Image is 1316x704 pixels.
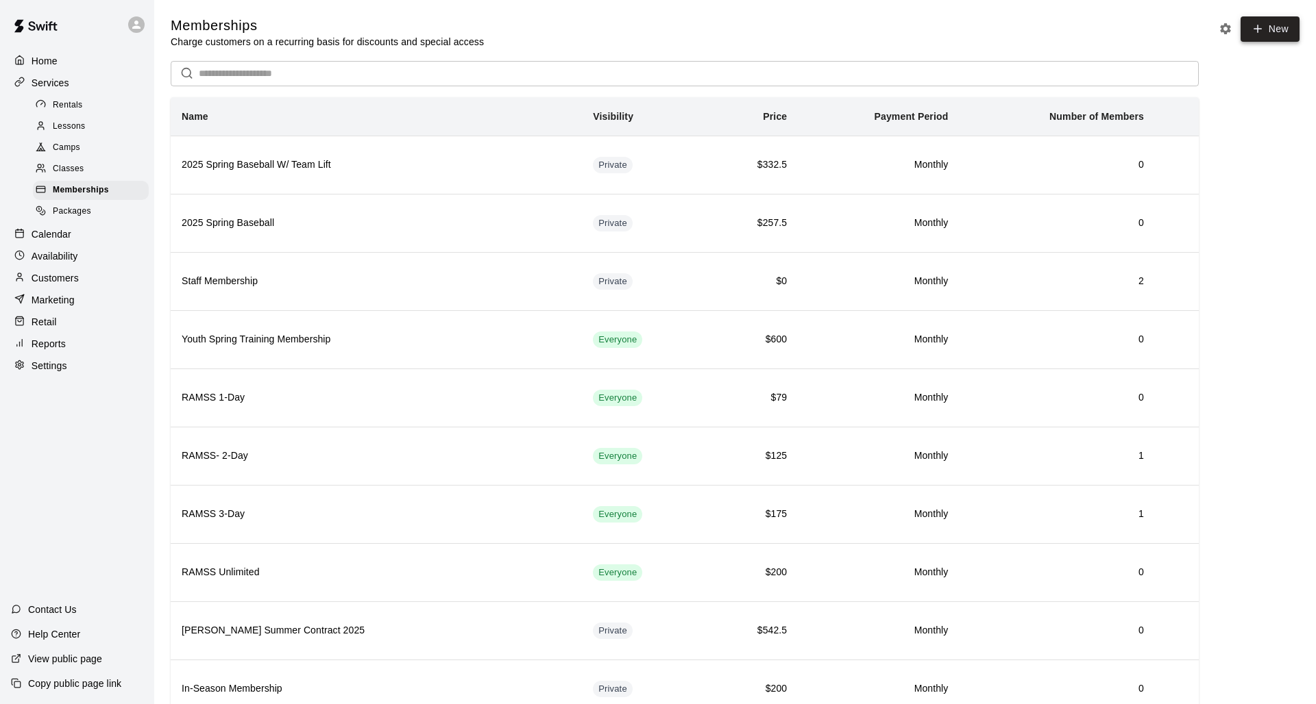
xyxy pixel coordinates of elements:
h6: $542.5 [713,623,787,638]
h6: $257.5 [713,216,787,231]
h6: RAMSS 3-Day [182,507,571,522]
p: Reports [32,337,66,351]
p: Availability [32,249,78,263]
h6: $332.5 [713,158,787,173]
p: Retail [32,315,57,329]
p: Services [32,76,69,90]
h6: [PERSON_NAME] Summer Contract 2025 [182,623,571,638]
span: Private [593,217,633,230]
p: Marketing [32,293,75,307]
p: Charge customers on a recurring basis for discounts and special access [171,35,484,49]
span: Everyone [593,508,642,521]
b: Visibility [593,111,633,122]
span: Private [593,625,633,638]
div: Settings [11,355,143,376]
b: Number of Members [1049,111,1144,122]
span: Packages [53,205,91,218]
h6: 0 [970,681,1144,696]
div: This membership is visible to all customers [593,448,642,464]
div: Packages [33,202,149,221]
h6: $200 [713,565,787,580]
div: Lessons [33,117,149,136]
h6: $200 [713,681,787,696]
b: Price [763,111,787,122]
h6: Monthly [809,332,948,347]
span: Private [593,159,633,172]
h6: 2 [970,274,1144,289]
p: Customers [32,271,79,285]
span: Camps [53,141,80,155]
p: Contact Us [28,603,77,616]
a: Calendar [11,224,143,244]
h6: RAMSS- 2-Day [182,449,571,464]
h6: Staff Membership [182,274,571,289]
a: Lessons [33,116,154,137]
h6: 0 [970,623,1144,638]
b: Payment Period [874,111,948,122]
span: Everyone [593,334,642,347]
div: This membership is hidden from the memberships page [593,681,633,697]
h6: 0 [970,216,1144,231]
div: Camps [33,138,149,158]
a: Reports [11,334,143,354]
h6: 0 [970,390,1144,405]
div: This membership is visible to all customers [593,331,642,348]
div: This membership is hidden from the memberships page [593,215,633,231]
a: Memberships [33,180,154,201]
span: Private [593,275,633,288]
a: Classes [33,159,154,180]
h6: RAMSS Unlimited [182,565,571,580]
span: Lessons [53,120,86,134]
div: This membership is visible to all customers [593,390,642,406]
button: Memberships settings [1215,18,1236,39]
h5: Memberships [171,16,484,35]
span: Private [593,683,633,696]
span: Everyone [593,566,642,579]
span: Classes [53,162,84,176]
div: Memberships [33,181,149,200]
h6: 0 [970,332,1144,347]
h6: $600 [713,332,787,347]
p: Copy public page link [28,677,121,690]
a: Customers [11,268,143,288]
a: Availability [11,246,143,266]
a: Marketing [11,290,143,310]
a: Rentals [33,95,154,116]
div: Retail [11,312,143,332]
h6: 0 [970,565,1144,580]
b: Name [182,111,208,122]
h6: Monthly [809,216,948,231]
p: Home [32,54,58,68]
h6: $79 [713,390,787,405]
h6: $125 [713,449,787,464]
a: New [1241,16,1300,42]
h6: In-Season Membership [182,681,571,696]
h6: 2025 Spring Baseball W/ Team Lift [182,158,571,173]
span: Everyone [593,450,642,463]
h6: 1 [970,449,1144,464]
div: This membership is hidden from the memberships page [593,273,633,290]
h6: Monthly [809,390,948,405]
h6: 1 [970,507,1144,522]
div: This membership is visible to all customers [593,564,642,581]
p: Help Center [28,627,80,641]
h6: 0 [970,158,1144,173]
span: Rentals [53,99,83,112]
a: Packages [33,201,154,223]
div: This membership is hidden from the memberships page [593,623,633,639]
div: Services [11,73,143,93]
span: Everyone [593,392,642,405]
p: View public page [28,652,102,666]
p: Calendar [32,227,71,241]
h6: Monthly [809,507,948,522]
h6: 2025 Spring Baseball [182,216,571,231]
a: Home [11,51,143,71]
a: Camps [33,138,154,159]
h6: $175 [713,507,787,522]
h6: Monthly [809,681,948,696]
